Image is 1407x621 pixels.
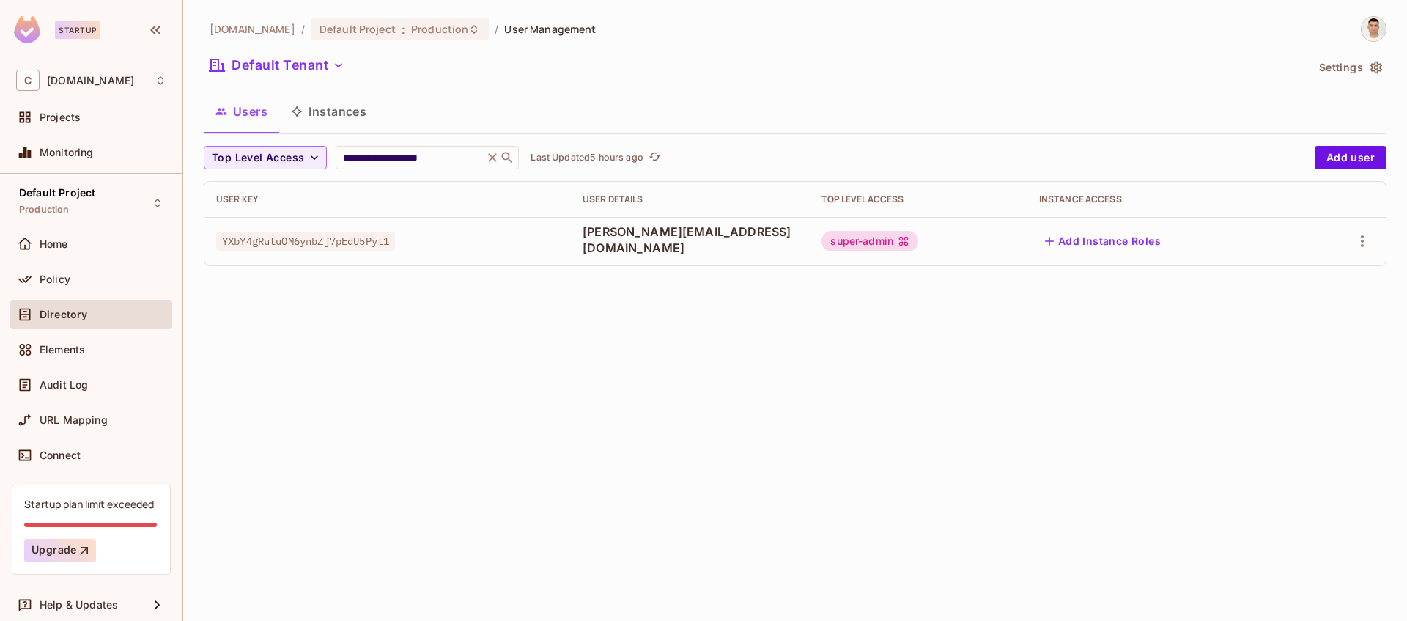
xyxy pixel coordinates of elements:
[1039,229,1167,253] button: Add Instance Roles
[40,238,68,250] span: Home
[212,149,304,167] span: Top Level Access
[411,22,468,36] span: Production
[504,22,596,36] span: User Management
[401,23,406,35] span: :
[649,150,661,165] span: refresh
[821,231,918,251] div: super-admin
[204,146,327,169] button: Top Level Access
[55,21,100,39] div: Startup
[301,22,305,36] li: /
[1313,56,1386,79] button: Settings
[821,194,1015,205] div: Top Level Access
[216,232,395,251] span: YXbY4gRutuOM6ynbZj7pEdU5Pyt1
[40,599,118,611] span: Help & Updates
[279,93,378,130] button: Instances
[210,22,295,36] span: the active workspace
[1315,146,1386,169] button: Add user
[16,70,40,91] span: C
[47,75,134,87] span: Workspace: chalkboard.io
[19,204,70,216] span: Production
[19,187,95,199] span: Default Project
[1362,17,1386,41] img: Armen Hovasapyan
[40,111,81,123] span: Projects
[40,273,70,285] span: Policy
[1039,194,1289,205] div: Instance Access
[583,194,798,205] div: User Details
[216,194,559,205] div: User Key
[531,152,643,163] p: Last Updated 5 hours ago
[40,309,87,320] span: Directory
[204,93,279,130] button: Users
[24,539,96,562] button: Upgrade
[40,344,85,356] span: Elements
[583,224,798,256] span: [PERSON_NAME][EMAIL_ADDRESS][DOMAIN_NAME]
[320,22,396,36] span: Default Project
[40,147,94,158] span: Monitoring
[14,16,40,43] img: SReyMgAAAABJRU5ErkJggg==
[40,414,108,426] span: URL Mapping
[646,149,664,166] button: refresh
[643,149,664,166] span: Click to refresh data
[40,449,81,461] span: Connect
[495,22,498,36] li: /
[24,497,154,511] div: Startup plan limit exceeded
[40,379,88,391] span: Audit Log
[204,54,350,77] button: Default Tenant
